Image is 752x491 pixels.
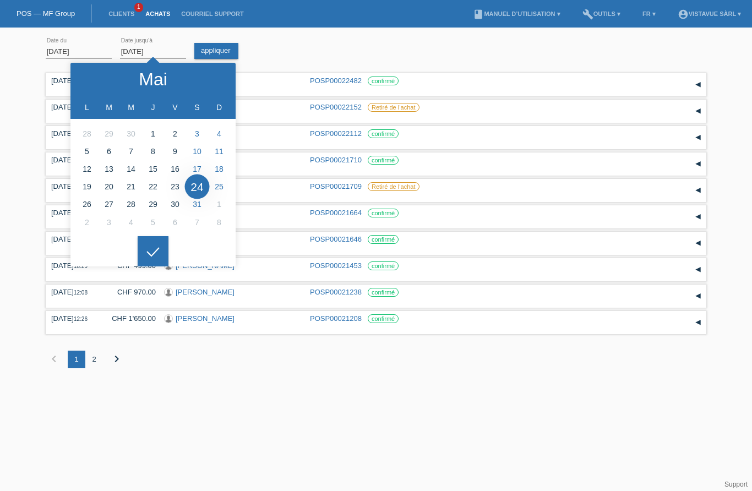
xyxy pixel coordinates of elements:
div: [DATE] [51,235,95,243]
label: confirmé [368,288,399,297]
div: étendre/coller [690,156,706,172]
a: POS — MF Group [17,9,75,18]
div: 1 [68,351,85,368]
div: étendre/coller [690,235,706,252]
div: [DATE] [51,103,95,111]
div: étendre/coller [690,314,706,331]
a: buildOutils ▾ [577,10,626,17]
a: account_circleVistavue Sàrl ▾ [672,10,746,17]
a: [PERSON_NAME] [176,314,235,323]
div: [DATE] [51,156,95,164]
a: bookManuel d’utilisation ▾ [467,10,565,17]
span: 1 [134,3,143,12]
div: étendre/coller [690,129,706,146]
a: POSP00021208 [310,314,362,323]
a: POSP00021238 [310,288,362,296]
div: [DATE] [51,261,95,270]
label: Retiré de l‘achat [368,103,419,112]
div: [DATE] [51,129,95,138]
label: confirmé [368,77,399,85]
div: [DATE] [51,77,95,85]
a: Courriel Support [176,10,249,17]
div: [DATE] [51,314,95,323]
i: chevron_right [110,352,123,365]
label: confirmé [368,156,399,165]
label: Retiré de l‘achat [368,182,419,191]
div: [DATE] [51,182,95,190]
label: confirmé [368,235,399,244]
a: POSP00022112 [310,129,362,138]
div: étendre/coller [690,182,706,199]
i: chevron_left [47,352,61,365]
a: Achats [140,10,176,17]
a: POSP00021664 [310,209,362,217]
div: CHF 970.00 [103,288,156,296]
label: confirmé [368,209,399,217]
a: POSP00021710 [310,156,362,164]
a: POSP00021453 [310,261,362,270]
i: account_circle [678,9,689,20]
a: POSP00021646 [310,235,362,243]
div: [DATE] [51,209,95,217]
label: confirmé [368,261,399,270]
a: appliquer [194,43,238,59]
span: 18:29 [74,263,88,269]
i: build [582,9,593,20]
div: CHF 1'650.00 [103,314,156,323]
div: Mai [139,70,167,88]
a: Support [724,481,748,488]
i: book [473,9,484,20]
div: étendre/coller [690,77,706,93]
div: étendre/coller [690,288,706,304]
span: 12:26 [74,316,88,322]
label: confirmé [368,314,399,323]
div: étendre/coller [690,261,706,278]
a: POSP00022482 [310,77,362,85]
div: 2 [85,351,103,368]
a: POSP00022152 [310,103,362,111]
div: étendre/coller [690,209,706,225]
div: [DATE] [51,288,95,296]
div: étendre/coller [690,103,706,119]
a: POSP00021709 [310,182,362,190]
label: confirmé [368,129,399,138]
a: Clients [103,10,140,17]
span: 12:08 [74,290,88,296]
a: [PERSON_NAME] [176,288,235,296]
a: FR ▾ [637,10,661,17]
